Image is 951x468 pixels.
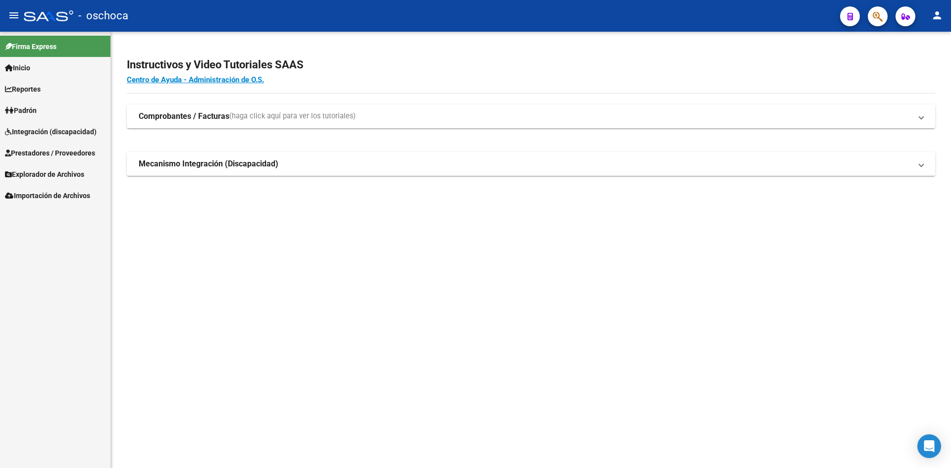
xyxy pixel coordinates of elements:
mat-expansion-panel-header: Mecanismo Integración (Discapacidad) [127,152,935,176]
div: Open Intercom Messenger [917,434,941,458]
strong: Mecanismo Integración (Discapacidad) [139,158,278,169]
a: Centro de Ayuda - Administración de O.S. [127,75,264,84]
strong: Comprobantes / Facturas [139,111,229,122]
span: Padrón [5,105,37,116]
span: Inicio [5,62,30,73]
h2: Instructivos y Video Tutoriales SAAS [127,55,935,74]
span: Reportes [5,84,41,95]
span: - oschoca [78,5,128,27]
span: Firma Express [5,41,56,52]
mat-icon: menu [8,9,20,21]
span: (haga click aquí para ver los tutoriales) [229,111,356,122]
span: Integración (discapacidad) [5,126,97,137]
mat-expansion-panel-header: Comprobantes / Facturas(haga click aquí para ver los tutoriales) [127,104,935,128]
span: Explorador de Archivos [5,169,84,180]
span: Prestadores / Proveedores [5,148,95,158]
span: Importación de Archivos [5,190,90,201]
mat-icon: person [931,9,943,21]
